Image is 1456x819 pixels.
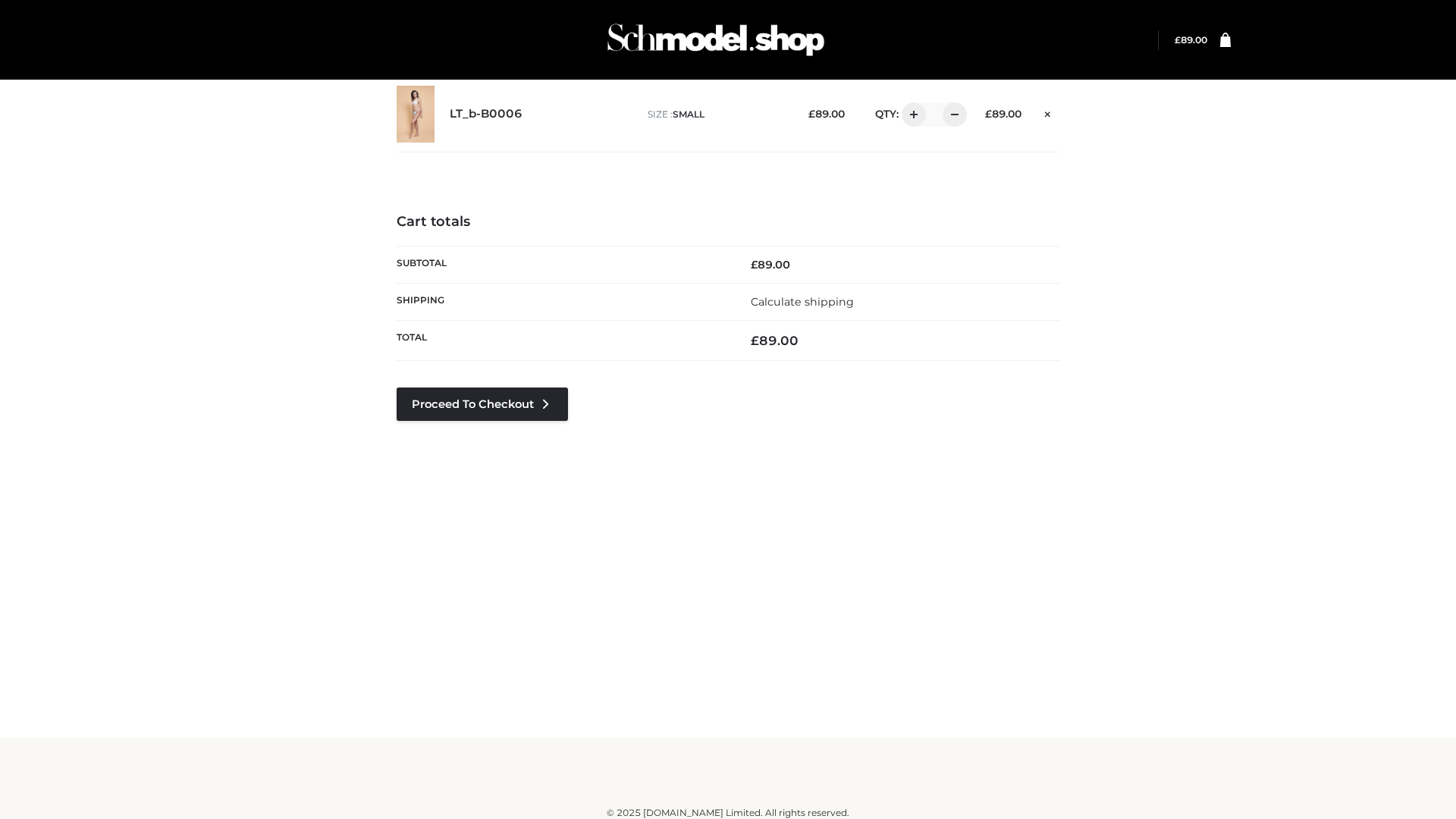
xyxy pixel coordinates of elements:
bdi: 89.00 [1175,34,1207,45]
bdi: 89.00 [985,108,1021,120]
span: £ [808,108,815,120]
bdi: 89.00 [751,333,799,348]
a: Calculate shipping [751,295,854,309]
th: Subtotal [397,246,728,283]
th: Shipping [397,283,728,320]
a: Proceed to Checkout [397,388,568,421]
span: £ [985,108,992,120]
h4: Cart totals [397,214,1059,231]
img: LT_b-B0006 - SMALL [397,86,435,143]
bdi: 89.00 [751,258,790,271]
span: £ [751,333,759,348]
a: Remove this item [1037,102,1059,122]
img: Schmodel Admin 964 [602,10,830,70]
a: LT_b-B0006 [450,107,522,121]
p: size : [648,108,785,121]
span: £ [1175,34,1181,45]
span: SMALL [673,108,704,120]
a: £89.00 [1175,34,1207,45]
span: £ [751,258,758,271]
bdi: 89.00 [808,108,845,120]
th: Total [397,321,728,361]
div: QTY: [860,102,962,127]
